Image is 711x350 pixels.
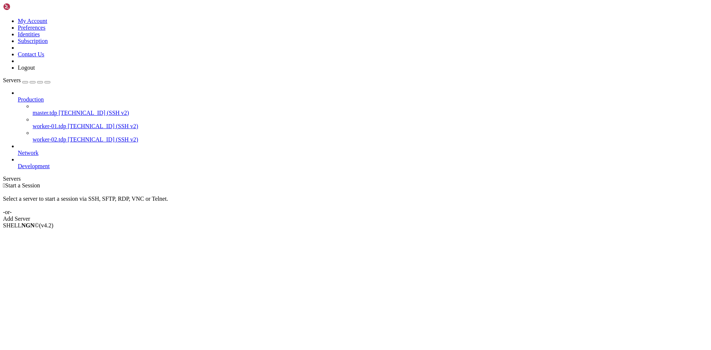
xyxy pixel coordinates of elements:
a: My Account [18,18,47,24]
span: [TECHNICAL_ID] (SSH v2) [68,123,138,129]
span: Production [18,96,44,103]
a: master.tdp [TECHNICAL_ID] (SSH v2) [33,110,708,116]
li: Production [18,90,708,143]
li: master.tdp [TECHNICAL_ID] (SSH v2) [33,103,708,116]
span: Network [18,150,39,156]
span: Start a Session [5,182,40,189]
span: Servers [3,77,21,83]
li: worker-02.tdp [TECHNICAL_ID] (SSH v2) [33,130,708,143]
a: worker-01.tdp [TECHNICAL_ID] (SSH v2) [33,123,708,130]
li: worker-01.tdp [TECHNICAL_ID] (SSH v2) [33,116,708,130]
a: Servers [3,77,50,83]
span:  [3,182,5,189]
div: Add Server [3,216,708,222]
span: worker-01.tdp [33,123,66,129]
div: Servers [3,176,708,182]
li: Development [18,156,708,170]
a: Identities [18,31,40,37]
a: Network [18,150,708,156]
span: [TECHNICAL_ID] (SSH v2) [59,110,129,116]
div: Select a server to start a session via SSH, SFTP, RDP, VNC or Telnet. -or- [3,189,708,216]
a: Contact Us [18,51,44,57]
span: worker-02.tdp [33,136,66,143]
img: Shellngn [3,3,46,10]
a: Development [18,163,708,170]
span: master.tdp [33,110,57,116]
span: Development [18,163,50,169]
li: Network [18,143,708,156]
a: Preferences [18,24,46,31]
b: NGN [21,222,35,229]
a: Subscription [18,38,48,44]
span: 4.2.0 [39,222,54,229]
a: Logout [18,64,35,71]
span: [TECHNICAL_ID] (SSH v2) [68,136,138,143]
a: worker-02.tdp [TECHNICAL_ID] (SSH v2) [33,136,708,143]
a: Production [18,96,708,103]
span: SHELL © [3,222,53,229]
